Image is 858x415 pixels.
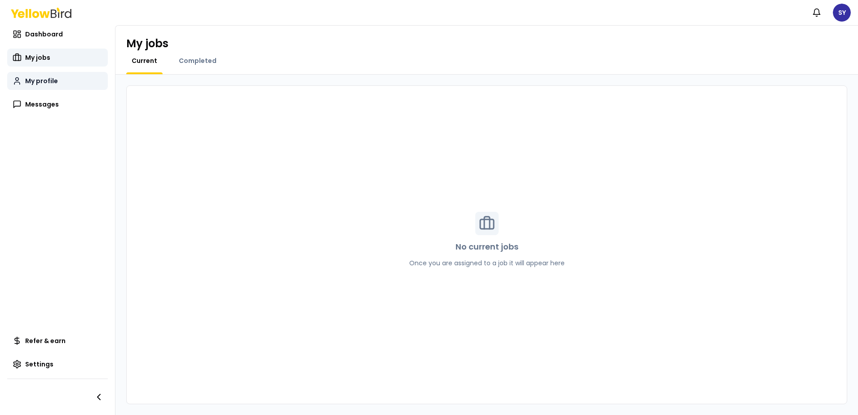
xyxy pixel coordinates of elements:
span: My profile [25,76,58,85]
p: No current jobs [456,241,518,253]
a: Refer & earn [7,332,108,350]
span: SY [833,4,851,22]
a: Dashboard [7,25,108,43]
span: Settings [25,360,53,369]
span: Dashboard [25,30,63,39]
span: Refer & earn [25,336,66,345]
h1: My jobs [126,36,168,51]
a: Completed [173,56,222,65]
span: Current [132,56,157,65]
p: Once you are assigned to a job it will appear here [409,259,565,268]
span: Messages [25,100,59,109]
a: My profile [7,72,108,90]
a: Current [126,56,163,65]
span: My jobs [25,53,50,62]
a: Messages [7,95,108,113]
a: Settings [7,355,108,373]
a: My jobs [7,49,108,67]
span: Completed [179,56,217,65]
